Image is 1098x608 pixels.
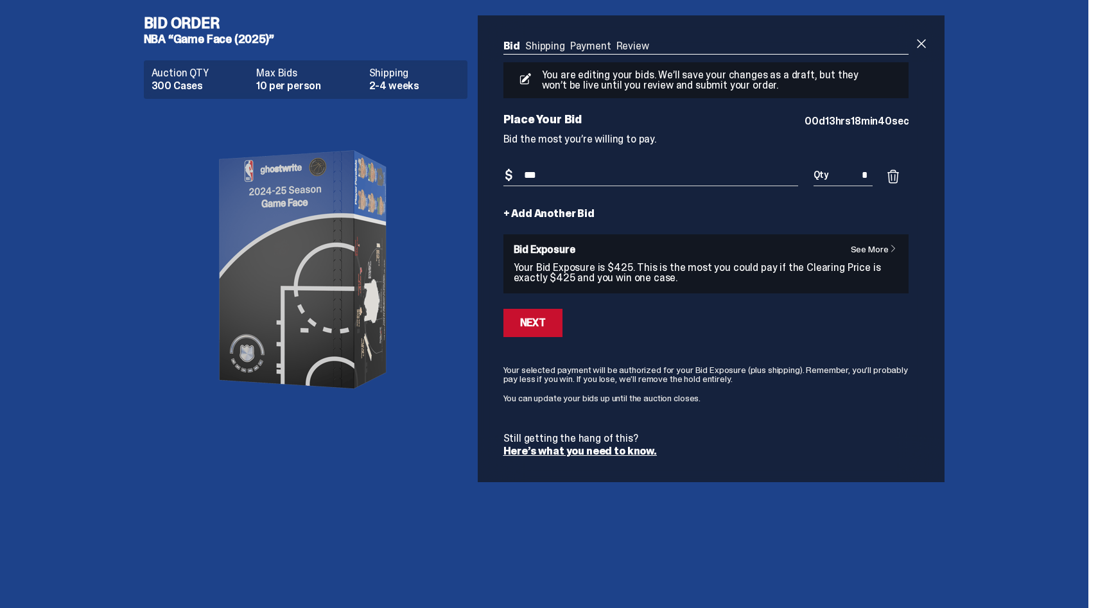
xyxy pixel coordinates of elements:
span: 00 [805,114,819,128]
p: Place Your Bid [503,114,805,125]
dd: 2-4 weeks [369,81,460,91]
dt: Shipping [369,68,460,78]
span: Qty [814,170,829,179]
dt: Auction QTY [152,68,249,78]
div: Next [520,318,546,328]
dt: Max Bids [256,68,361,78]
span: 13 [825,114,835,128]
a: Bid [503,39,521,53]
span: 40 [878,114,892,128]
p: You are editing your bids. We’ll save your changes as a draft, but they won’t be live until you r... [537,70,869,91]
span: 18 [851,114,861,128]
h4: Bid Order [144,15,478,31]
p: Still getting the hang of this? [503,433,909,444]
dd: 10 per person [256,81,361,91]
p: Your selected payment will be authorized for your Bid Exposure (plus shipping). Remember, you’ll ... [503,365,909,383]
h5: NBA “Game Face (2025)” [144,33,478,45]
p: Your Bid Exposure is $425. This is the most you could pay if the Clearing Price is exactly $425 a... [514,263,899,283]
a: See More [851,245,904,254]
p: You can update your bids up until the auction closes. [503,394,909,403]
button: Next [503,309,562,337]
a: Here’s what you need to know. [503,444,657,458]
span: $ [505,169,512,182]
p: Bid the most you’re willing to pay. [503,134,909,144]
p: d hrs min sec [805,116,909,126]
a: + Add Another Bid [503,209,595,219]
h6: Bid Exposure [514,245,899,255]
dd: 300 Cases [152,81,249,91]
img: product image [177,109,434,430]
